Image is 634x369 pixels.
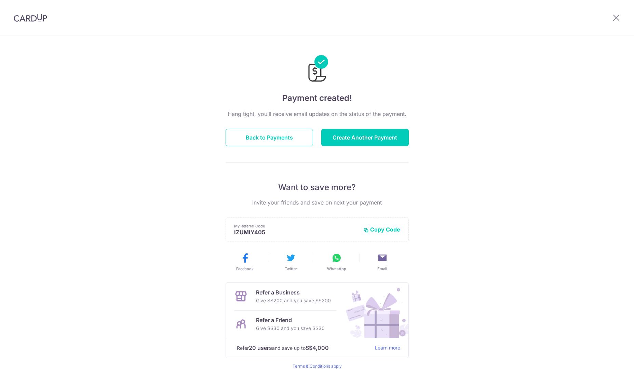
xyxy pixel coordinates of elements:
p: Refer a Friend [256,316,325,324]
h4: Payment created! [226,92,409,104]
p: Refer a Business [256,288,331,296]
button: Email [362,252,403,272]
strong: S$4,000 [306,344,329,352]
img: Refer [339,283,408,338]
a: Learn more [375,344,400,352]
button: Create Another Payment [321,129,409,146]
p: My Referral Code [234,223,358,229]
span: Facebook [236,266,254,272]
img: CardUp [14,14,47,22]
p: IZUMIY405 [234,229,358,236]
a: Terms & Conditions apply [293,364,342,369]
button: Copy Code [363,226,400,233]
p: Want to save more? [226,182,409,193]
p: Hang tight, you’ll receive email updates on the status of the payment. [226,110,409,118]
span: Twitter [285,266,297,272]
button: WhatsApp [316,252,357,272]
span: WhatsApp [327,266,346,272]
button: Facebook [225,252,265,272]
p: Give S$30 and you save S$30 [256,324,325,332]
img: Payments [306,55,328,84]
p: Give S$200 and you save S$200 [256,296,331,305]
strong: 20 users [249,344,272,352]
p: Invite your friends and save on next your payment [226,198,409,207]
button: Back to Payments [226,129,313,146]
span: Email [377,266,387,272]
button: Twitter [271,252,311,272]
p: Refer and save up to [237,344,369,352]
